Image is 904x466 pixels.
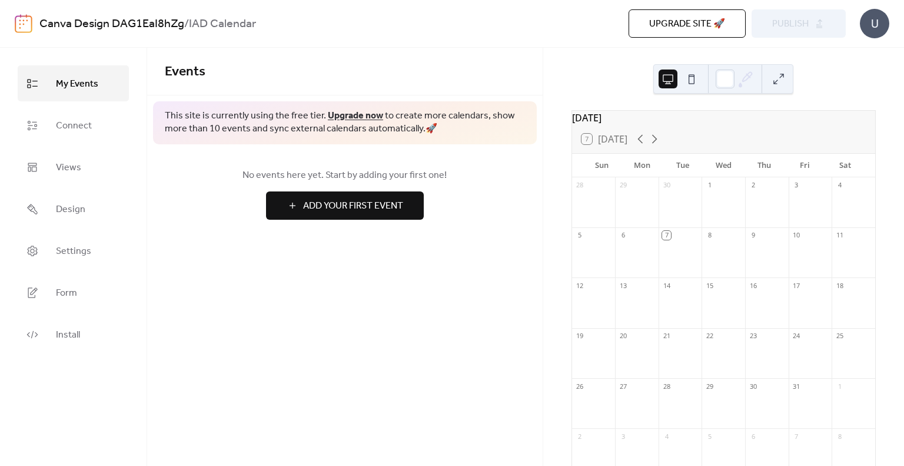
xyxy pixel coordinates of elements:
[619,432,627,441] div: 3
[662,231,671,240] div: 7
[619,382,627,391] div: 27
[619,181,627,190] div: 29
[835,231,844,240] div: 11
[165,110,525,136] span: This site is currently using the free tier. to create more calendars, show more than 10 events an...
[705,332,714,341] div: 22
[56,284,77,302] span: Form
[705,281,714,290] div: 15
[576,382,584,391] div: 26
[15,14,32,33] img: logo
[619,281,627,290] div: 13
[662,181,671,190] div: 30
[18,65,129,101] a: My Events
[835,382,844,391] div: 1
[835,281,844,290] div: 18
[165,59,205,85] span: Events
[56,326,80,344] span: Install
[189,13,256,35] b: IAD Calendar
[792,181,801,190] div: 3
[663,154,703,177] div: Tue
[572,111,875,125] div: [DATE]
[744,154,785,177] div: Thu
[792,281,801,290] div: 17
[56,158,81,177] span: Views
[662,332,671,341] div: 21
[576,432,584,441] div: 2
[56,117,92,135] span: Connect
[705,181,714,190] div: 1
[581,154,622,177] div: Sun
[56,242,91,260] span: Settings
[629,9,746,38] button: Upgrade site 🚀
[18,233,129,269] a: Settings
[576,231,584,240] div: 5
[662,382,671,391] div: 28
[165,168,525,183] span: No events here yet. Start by adding your first one!
[705,231,714,240] div: 8
[825,154,866,177] div: Sat
[303,199,403,213] span: Add Your First Event
[18,107,129,143] a: Connect
[785,154,825,177] div: Fri
[705,432,714,441] div: 5
[792,231,801,240] div: 10
[662,432,671,441] div: 4
[622,154,663,177] div: Mon
[792,332,801,341] div: 24
[860,9,889,38] div: U
[18,275,129,310] a: Form
[649,17,725,31] span: Upgrade site 🚀
[165,191,525,220] a: Add Your First Event
[749,231,757,240] div: 9
[576,281,584,290] div: 12
[835,332,844,341] div: 25
[705,382,714,391] div: 29
[749,181,757,190] div: 2
[749,432,757,441] div: 6
[835,181,844,190] div: 4
[18,149,129,185] a: Views
[749,332,757,341] div: 23
[328,107,383,125] a: Upgrade now
[18,191,129,227] a: Design
[792,382,801,391] div: 31
[266,191,424,220] button: Add Your First Event
[619,332,627,341] div: 20
[18,316,129,352] a: Install
[576,332,584,341] div: 19
[792,432,801,441] div: 7
[835,432,844,441] div: 8
[619,231,627,240] div: 6
[39,13,184,35] a: Canva Design DAG1EaI8hZg
[749,382,757,391] div: 30
[184,13,189,35] b: /
[56,200,85,219] span: Design
[576,181,584,190] div: 28
[56,75,98,93] span: My Events
[749,281,757,290] div: 16
[703,154,744,177] div: Wed
[662,281,671,290] div: 14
